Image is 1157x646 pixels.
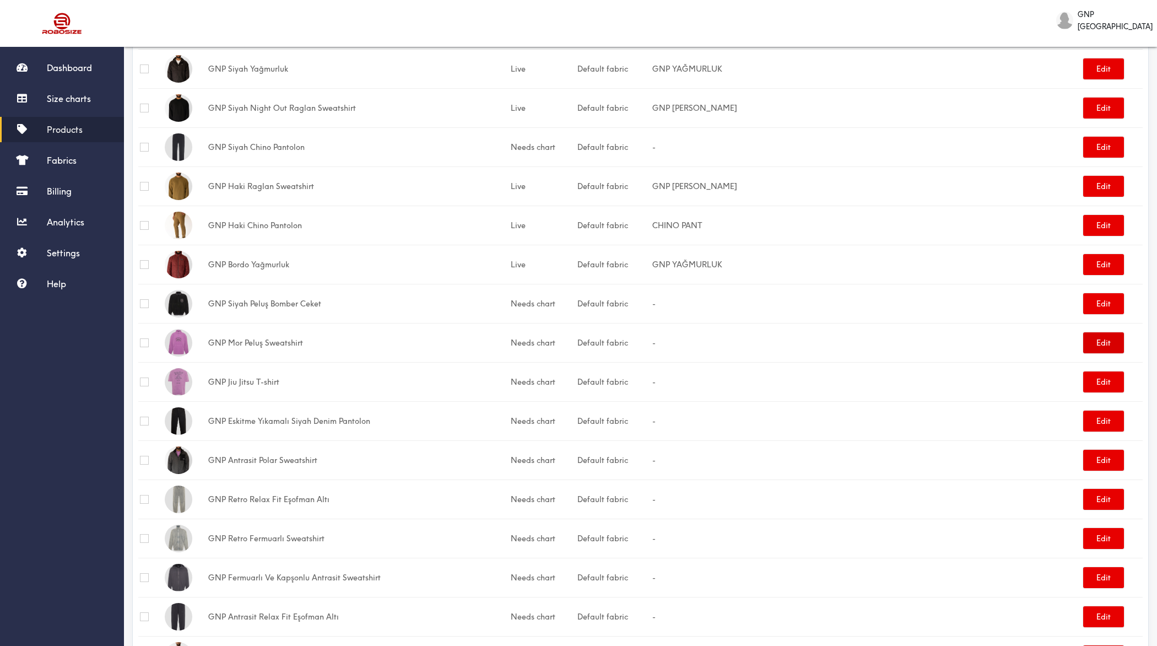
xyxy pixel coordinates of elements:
[509,284,576,323] td: Needs chart
[509,440,576,480] td: Needs chart
[576,519,651,558] td: Default fabric
[576,284,651,323] td: Default fabric
[1083,215,1124,236] button: Edit
[47,93,91,104] span: Size charts
[576,245,651,284] td: Default fabric
[509,480,576,519] td: Needs chart
[576,440,651,480] td: Default fabric
[207,49,509,88] td: GNP Siyah Yağmurluk
[1083,58,1124,79] button: Edit
[47,124,83,135] span: Products
[651,362,1081,401] td: -
[207,440,509,480] td: GNP Antrasit Polar Sweatshirt
[1083,254,1124,275] button: Edit
[576,401,651,440] td: Default fabric
[576,323,651,362] td: Default fabric
[207,206,509,245] td: GNP Haki Chino Pantolon
[509,127,576,166] td: Needs chart
[652,260,722,270] a: GNP YAĞMURLUK
[509,245,576,284] td: Live
[651,440,1081,480] td: -
[509,323,576,362] td: Needs chart
[576,88,651,127] td: Default fabric
[47,155,77,166] span: Fabrics
[651,558,1081,597] td: -
[509,401,576,440] td: Needs chart
[651,480,1081,519] td: -
[207,88,509,127] td: GNP Siyah Night Out Raglan Sweatshirt
[651,597,1081,636] td: -
[207,480,509,519] td: GNP Retro Relax Fit Eşofman Altı
[1083,98,1124,119] button: Edit
[652,220,702,230] a: CHINO PANT
[509,206,576,245] td: Live
[1083,567,1124,588] button: Edit
[1083,528,1124,549] button: Edit
[509,597,576,636] td: Needs chart
[652,64,722,74] a: GNP YAĞMURLUK
[509,362,576,401] td: Needs chart
[576,362,651,401] td: Default fabric
[576,480,651,519] td: Default fabric
[47,278,66,289] span: Help
[1083,450,1124,471] button: Edit
[21,8,104,39] img: Robosize
[576,597,651,636] td: Default fabric
[1083,293,1124,314] button: Edit
[1083,372,1124,392] button: Edit
[1083,137,1124,158] button: Edit
[576,558,651,597] td: Default fabric
[1083,489,1124,510] button: Edit
[651,323,1081,362] td: -
[1083,176,1124,197] button: Edit
[652,103,737,113] a: GNP [PERSON_NAME]
[651,284,1081,323] td: -
[207,245,509,284] td: GNP Bordo Yağmurluk
[576,127,651,166] td: Default fabric
[1083,411,1124,432] button: Edit
[509,519,576,558] td: Needs chart
[576,166,651,206] td: Default fabric
[207,323,509,362] td: GNP Mor Peluş Sweatshirt
[509,166,576,206] td: Live
[1078,8,1153,33] span: GNP [GEOGRAPHIC_DATA]
[651,401,1081,440] td: -
[207,166,509,206] td: GNP Haki Raglan Sweatshirt
[207,362,509,401] td: GNP Jiu Jitsu T-shirt
[207,597,509,636] td: GNP Antrasit Relax Fit Eşofman Altı
[509,49,576,88] td: Live
[47,247,80,259] span: Settings
[47,217,84,228] span: Analytics
[509,558,576,597] td: Needs chart
[576,206,651,245] td: Default fabric
[509,88,576,127] td: Live
[207,558,509,597] td: GNP Fermuarlı Ve Kapşonlu Antrasit Sweatshirt
[576,49,651,88] td: Default fabric
[47,186,72,197] span: Billing
[207,401,509,440] td: GNP Eskitme Yıkamalı Siyah Denim Pantolon
[1083,606,1124,627] button: Edit
[1056,12,1073,29] img: GNP Istanbul
[47,62,92,73] span: Dashboard
[651,127,1081,166] td: -
[652,181,737,191] a: GNP [PERSON_NAME]
[207,127,509,166] td: GNP Siyah Chino Pantolon
[651,519,1081,558] td: -
[1083,332,1124,353] button: Edit
[207,519,509,558] td: GNP Retro Fermuarlı Sweatshirt
[207,284,509,323] td: GNP Siyah Peluş Bomber Ceket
